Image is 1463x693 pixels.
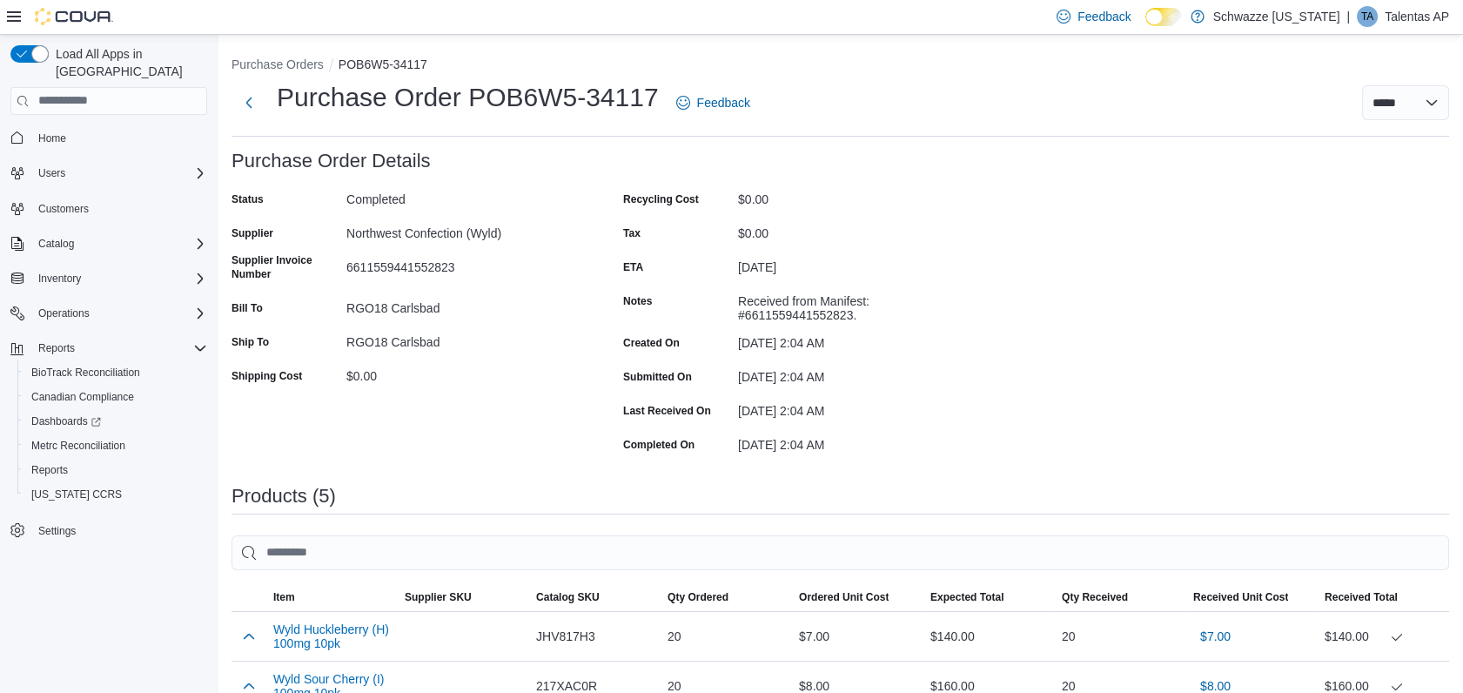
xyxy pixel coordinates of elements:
[24,460,207,481] span: Reports
[31,521,83,542] a: Settings
[669,85,757,120] a: Feedback
[31,366,140,380] span: BioTrack Reconciliation
[17,458,214,482] button: Reports
[31,338,207,359] span: Reports
[38,202,89,216] span: Customers
[49,45,207,80] span: Load All Apps in [GEOGRAPHIC_DATA]
[661,619,792,654] div: 20
[38,524,76,538] span: Settings
[738,397,971,418] div: [DATE] 2:04 AM
[930,590,1003,604] span: Expected Total
[536,626,595,647] span: JHV817H3
[232,57,324,71] button: Purchase Orders
[1325,590,1398,604] span: Received Total
[3,161,214,185] button: Users
[232,369,302,383] label: Shipping Cost
[31,303,207,324] span: Operations
[31,127,207,149] span: Home
[17,385,214,409] button: Canadian Compliance
[232,85,266,120] button: Next
[31,414,101,428] span: Dashboards
[24,484,129,505] a: [US_STATE] CCRS
[31,163,207,184] span: Users
[31,198,207,219] span: Customers
[31,463,68,477] span: Reports
[623,260,643,274] label: ETA
[31,268,207,289] span: Inventory
[24,411,207,432] span: Dashboards
[346,185,580,206] div: Completed
[529,583,661,611] button: Catalog SKU
[24,362,147,383] a: BioTrack Reconciliation
[623,404,711,418] label: Last Received On
[623,336,680,350] label: Created On
[923,583,1055,611] button: Expected Total
[31,163,72,184] button: Users
[31,390,134,404] span: Canadian Compliance
[31,439,125,453] span: Metrc Reconciliation
[17,434,214,458] button: Metrc Reconciliation
[35,8,113,25] img: Cova
[923,619,1055,654] div: $140.00
[38,166,65,180] span: Users
[1062,590,1128,604] span: Qty Received
[792,583,923,611] button: Ordered Unit Cost
[38,341,75,355] span: Reports
[24,387,207,407] span: Canadian Compliance
[3,125,214,151] button: Home
[31,198,96,219] a: Customers
[31,338,82,359] button: Reports
[31,268,88,289] button: Inventory
[1186,583,1318,611] button: Received Unit Cost
[277,80,659,115] h1: Purchase Order POB6W5-34117
[3,517,214,542] button: Settings
[1357,6,1378,27] div: Talentas AP
[738,219,971,240] div: $0.00
[273,590,295,604] span: Item
[31,519,207,541] span: Settings
[232,151,431,172] h3: Purchase Order Details
[623,226,641,240] label: Tax
[623,294,652,308] label: Notes
[623,192,699,206] label: Recycling Cost
[31,488,122,501] span: [US_STATE] CCRS
[1361,6,1373,27] span: TA
[1325,626,1442,647] div: $140.00
[536,590,600,604] span: Catalog SKU
[346,294,580,315] div: RGO18 Carlsbad
[697,94,750,111] span: Feedback
[3,301,214,326] button: Operations
[24,435,132,456] a: Metrc Reconciliation
[17,482,214,507] button: [US_STATE] CCRS
[17,360,214,385] button: BioTrack Reconciliation
[10,118,207,589] nav: Complex example
[3,196,214,221] button: Customers
[738,363,971,384] div: [DATE] 2:04 AM
[24,460,75,481] a: Reports
[738,431,971,452] div: [DATE] 2:04 AM
[24,484,207,505] span: Washington CCRS
[346,253,580,274] div: 6611559441552823
[17,409,214,434] a: Dashboards
[1346,6,1350,27] p: |
[232,301,263,315] label: Bill To
[346,362,580,383] div: $0.00
[273,622,391,650] button: Wyld Huckleberry (H) 100mg 10pk
[1193,590,1288,604] span: Received Unit Cost
[405,590,472,604] span: Supplier SKU
[799,590,889,604] span: Ordered Unit Cost
[668,590,728,604] span: Qty Ordered
[3,232,214,256] button: Catalog
[24,362,207,383] span: BioTrack Reconciliation
[1193,619,1238,654] button: $7.00
[1145,8,1182,26] input: Dark Mode
[738,253,971,274] div: [DATE]
[346,328,580,349] div: RGO18 Carlsbad
[232,335,269,349] label: Ship To
[31,303,97,324] button: Operations
[1385,6,1449,27] p: Talentas AP
[661,583,792,611] button: Qty Ordered
[232,56,1449,77] nav: An example of EuiBreadcrumbs
[232,253,339,281] label: Supplier Invoice Number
